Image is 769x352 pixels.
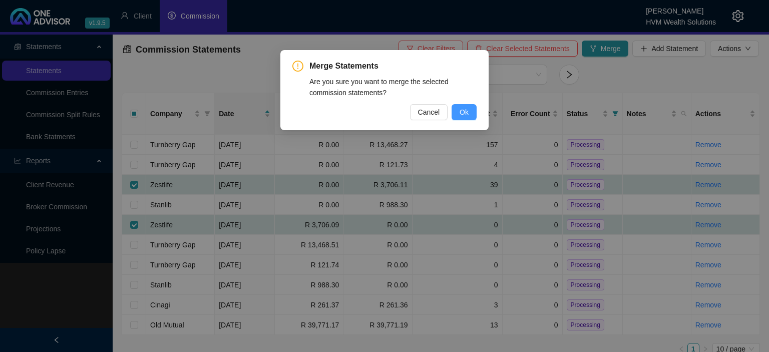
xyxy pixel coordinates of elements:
[460,107,469,118] span: Ok
[452,104,477,120] button: Ok
[410,104,448,120] button: Cancel
[418,107,440,118] span: Cancel
[309,76,477,98] div: Are you sure you want to merge the selected commission statements?
[309,60,477,72] span: Merge Statements
[292,61,303,72] span: exclamation-circle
